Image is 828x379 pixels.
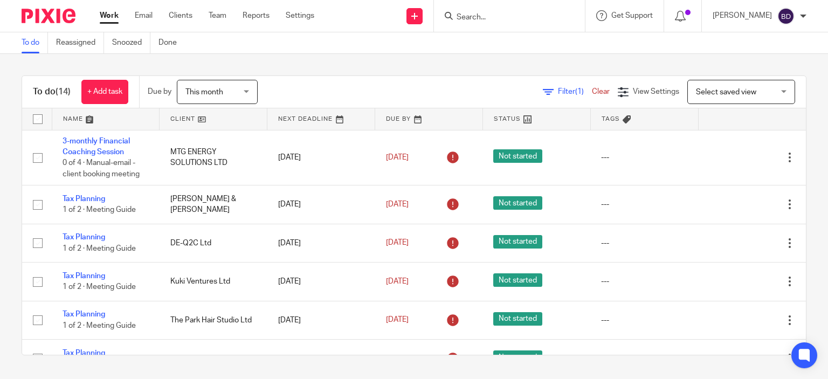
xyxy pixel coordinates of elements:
[160,263,267,301] td: Kuki Ventures Ltd
[63,283,136,291] span: 1 of 2 · Meeting Guide
[22,32,48,53] a: To do
[158,32,185,53] a: Done
[160,301,267,339] td: The Park Hair Studio Ltd
[493,312,542,326] span: Not started
[112,32,150,53] a: Snoozed
[267,301,375,339] td: [DATE]
[267,339,375,377] td: [DATE]
[493,235,542,249] span: Not started
[160,185,267,224] td: [PERSON_NAME] & [PERSON_NAME]
[493,149,542,163] span: Not started
[63,272,105,280] a: Tax Planning
[63,195,105,203] a: Tax Planning
[267,224,375,262] td: [DATE]
[601,276,687,287] div: ---
[456,13,553,23] input: Search
[493,273,542,287] span: Not started
[601,199,687,210] div: ---
[267,130,375,185] td: [DATE]
[386,316,409,324] span: [DATE]
[575,88,584,95] span: (1)
[135,10,153,21] a: Email
[601,238,687,249] div: ---
[63,233,105,241] a: Tax Planning
[169,10,192,21] a: Clients
[601,353,687,364] div: ---
[56,32,104,53] a: Reassigned
[493,350,542,364] span: Not started
[493,196,542,210] span: Not started
[63,206,136,214] span: 1 of 2 · Meeting Guide
[63,245,136,252] span: 1 of 2 · Meeting Guide
[160,224,267,262] td: DE-Q2C Ltd
[56,87,71,96] span: (14)
[386,239,409,247] span: [DATE]
[267,263,375,301] td: [DATE]
[63,311,105,318] a: Tax Planning
[713,10,772,21] p: [PERSON_NAME]
[633,88,679,95] span: View Settings
[63,349,105,357] a: Tax Planning
[160,130,267,185] td: MTG ENERGY SOLUTIONS LTD
[243,10,270,21] a: Reports
[63,322,136,329] span: 1 of 2 · Meeting Guide
[611,12,653,19] span: Get Support
[592,88,610,95] a: Clear
[22,9,75,23] img: Pixie
[81,80,128,104] a: + Add task
[602,116,620,122] span: Tags
[63,137,130,156] a: 3-monthly Financial Coaching Session
[286,10,314,21] a: Settings
[209,10,226,21] a: Team
[100,10,119,21] a: Work
[601,315,687,326] div: ---
[696,88,756,96] span: Select saved view
[267,185,375,224] td: [DATE]
[386,154,409,161] span: [DATE]
[33,86,71,98] h1: To do
[63,159,140,178] span: 0 of 4 · Manual-email - client booking meeting
[185,88,223,96] span: This month
[601,152,687,163] div: ---
[148,86,171,97] p: Due by
[386,201,409,208] span: [DATE]
[777,8,795,25] img: svg%3E
[386,278,409,285] span: [DATE]
[160,339,267,377] td: [PERSON_NAME]
[558,88,592,95] span: Filter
